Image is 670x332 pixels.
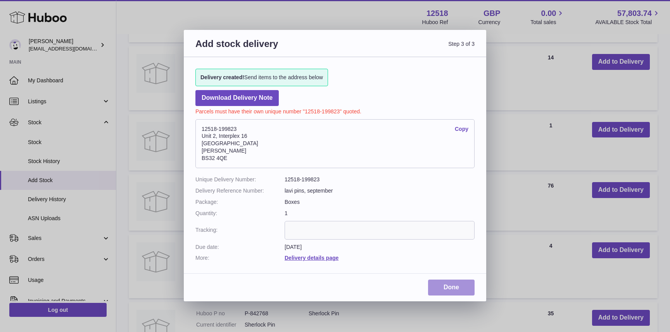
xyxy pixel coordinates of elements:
dd: Boxes [285,198,475,206]
dt: Unique Delivery Number: [195,176,285,183]
address: 12518-199823 Unit 2, Interplex 16 [GEOGRAPHIC_DATA] [PERSON_NAME] BS32 4QE [195,119,475,168]
strong: Delivery created! [200,74,244,80]
dd: 12518-199823 [285,176,475,183]
a: Done [428,280,475,295]
dt: Tracking: [195,221,285,240]
dd: 1 [285,210,475,217]
dd: [DATE] [285,243,475,251]
a: Download Delivery Note [195,90,279,106]
dd: lavi pins, september [285,187,475,195]
dt: Package: [195,198,285,206]
dt: Delivery Reference Number: [195,187,285,195]
dt: More: [195,254,285,262]
p: Parcels must have their own unique number "12518-199823" quoted. [195,106,475,115]
span: Send items to the address below [200,74,323,81]
span: Step 3 of 3 [335,38,475,59]
dt: Quantity: [195,210,285,217]
a: Delivery details page [285,255,338,261]
a: Copy [455,125,468,133]
dt: Due date: [195,243,285,251]
h3: Add stock delivery [195,38,335,59]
